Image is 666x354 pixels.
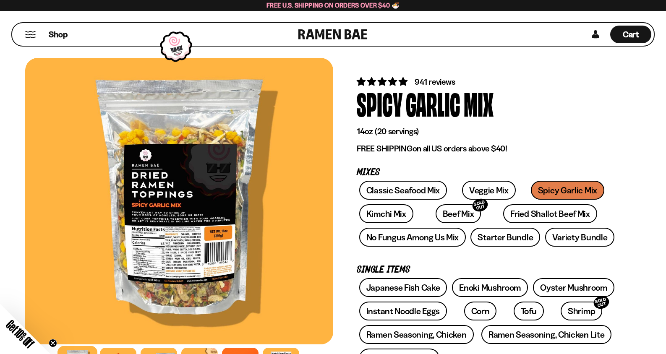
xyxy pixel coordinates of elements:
[25,31,36,38] button: Mobile Menu Trigger
[406,88,460,119] div: Garlic
[49,26,68,43] a: Shop
[357,88,402,119] div: Spicy
[357,126,617,137] p: 14oz (20 servings)
[471,197,490,213] div: SOLD OUT
[452,278,528,297] a: Enoki Mushroom
[359,228,466,247] a: No Fungus Among Us Mix
[357,143,412,154] strong: FREE SHIPPING
[49,29,68,40] span: Shop
[357,169,617,177] p: Mixes
[415,77,455,87] span: 941 reviews
[592,294,611,311] div: SOLD OUT
[359,204,413,223] a: Kimchi Mix
[49,339,57,347] button: Close teaser
[503,204,597,223] a: Fried Shallot Beef Mix
[359,181,447,200] a: Classic Seafood Mix
[357,266,617,274] p: Single Items
[464,88,494,119] div: Mix
[610,23,651,46] a: Cart
[436,204,481,223] a: Beef MixSOLD OUT
[4,318,37,350] span: Get 10% Off
[561,302,602,320] a: ShrimpSOLD OUT
[533,278,614,297] a: Oyster Mushroom
[470,228,540,247] a: Starter Bundle
[464,302,497,320] a: Corn
[623,29,639,39] span: Cart
[481,325,611,344] a: Ramen Seasoning, Chicken Lite
[545,228,615,247] a: Variety Bundle
[266,1,400,9] span: Free U.S. Shipping on Orders over $40 🍜
[462,181,516,200] a: Veggie Mix
[357,143,617,154] p: on all US orders above $40!
[357,76,409,87] span: 4.75 stars
[359,278,447,297] a: Japanese Fish Cake
[359,325,474,344] a: Ramen Seasoning, Chicken
[359,302,447,320] a: Instant Noodle Eggs
[514,302,544,320] a: Tofu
